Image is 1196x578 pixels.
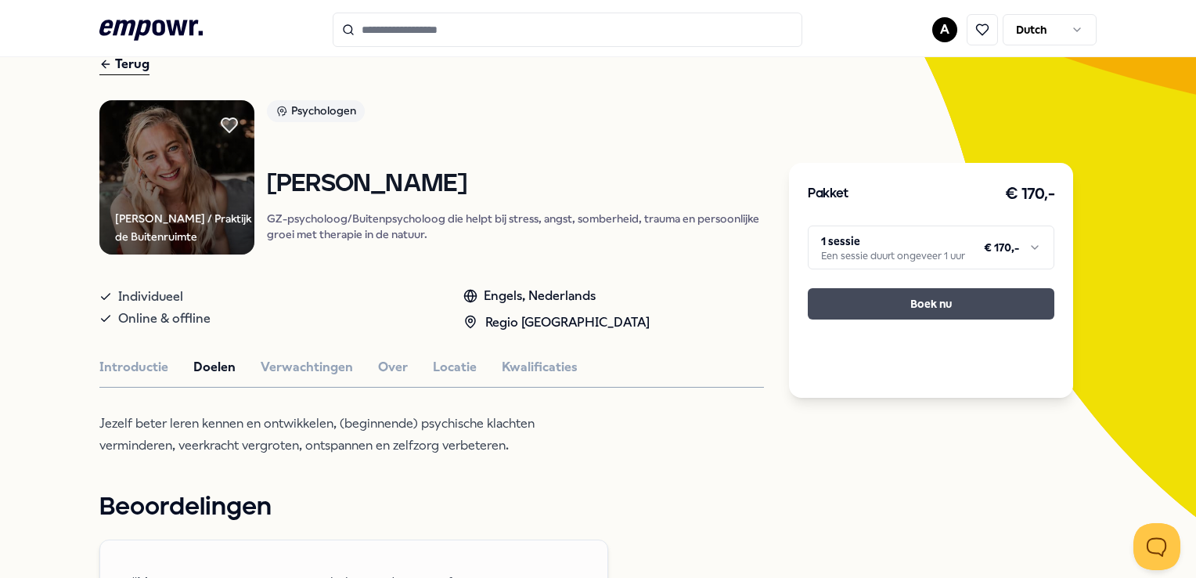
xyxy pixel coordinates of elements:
div: Regio [GEOGRAPHIC_DATA] [463,312,650,333]
h1: Beoordelingen [99,488,764,527]
button: A [932,17,957,42]
h1: [PERSON_NAME] [267,171,764,198]
a: Psychologen [267,100,764,128]
img: Product Image [99,100,254,255]
iframe: Help Scout Beacon - Open [1133,523,1180,570]
button: Locatie [433,357,477,378]
button: Introductie [99,357,168,378]
input: Search for products, categories or subcategories [333,13,802,47]
h3: Pakket [808,184,848,204]
h3: € 170,- [1005,182,1055,207]
p: GZ-psycholoog/Buitenpsycholoog die helpt bij stress, angst, somberheid, trauma en persoonlijke gr... [267,211,764,242]
button: Verwachtingen [261,357,353,378]
div: Psychologen [267,100,365,122]
button: Boek nu [808,288,1054,320]
button: Over [378,357,408,378]
span: Individueel [118,286,183,308]
div: [PERSON_NAME] / Praktijk de Buitenruimte [115,210,254,245]
p: Jezelf beter leren kennen en ontwikkelen, (beginnende) psychische klachten verminderen, veerkrach... [99,413,608,457]
div: Engels, Nederlands [463,286,650,306]
button: Doelen [193,357,236,378]
button: Kwalificaties [502,357,578,378]
span: Online & offline [118,308,211,330]
div: Terug [99,54,149,75]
